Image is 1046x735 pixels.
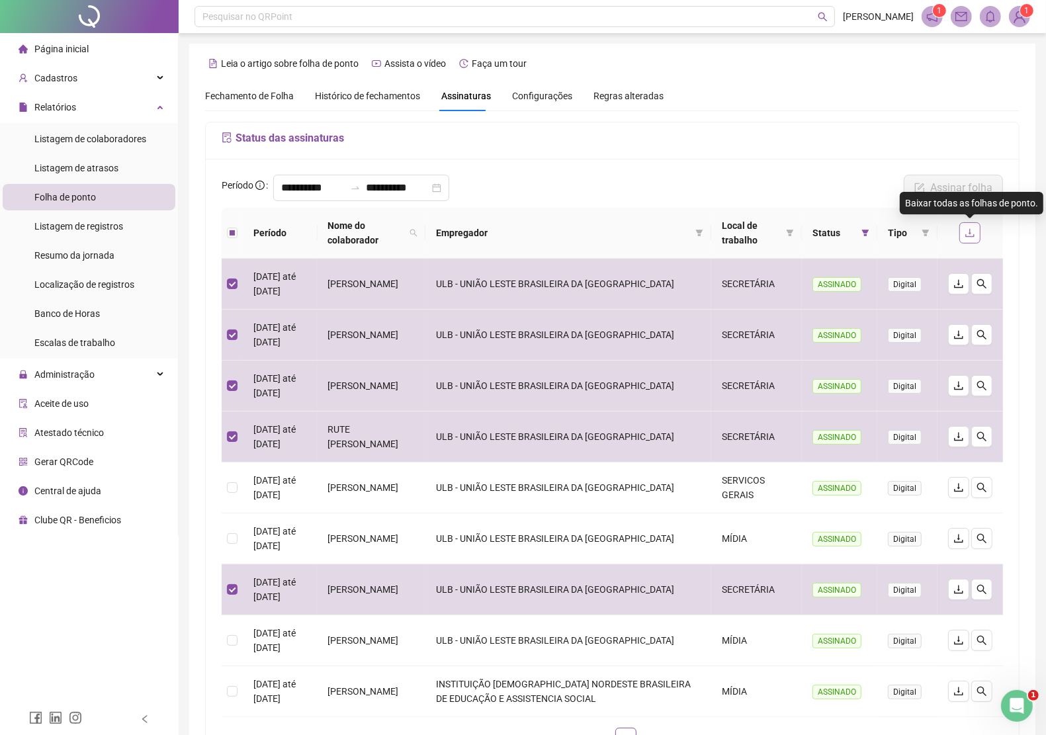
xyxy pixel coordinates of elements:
td: [DATE] até [DATE] [243,666,318,717]
sup: Atualize o seu contato no menu Meus Dados [1020,4,1033,17]
span: search [977,329,987,340]
span: download [953,380,964,391]
td: ULB - UNIÃO LESTE BRASILEIRA DA [GEOGRAPHIC_DATA] [425,564,712,615]
span: filter [693,223,706,243]
span: 1 [1025,6,1029,15]
span: Listagem de registros [34,221,123,232]
span: ASSINADO [812,583,861,597]
span: Local de trabalho [722,218,781,247]
span: filter [695,229,703,237]
span: ASSINADO [812,379,861,394]
td: SERVICOS GERAIS [711,462,802,513]
span: download [953,279,964,289]
td: MÍDIA [711,615,802,666]
span: Status [812,226,856,240]
span: filter [861,229,869,237]
td: SECRETÁRIA [711,564,802,615]
span: history [459,59,468,68]
span: Folha de ponto [34,192,96,202]
td: [PERSON_NAME] [318,564,425,615]
span: 1 [937,6,942,15]
span: notification [926,11,938,22]
td: ULB - UNIÃO LESTE BRASILEIRA DA [GEOGRAPHIC_DATA] [425,513,712,564]
span: Configurações [512,91,572,101]
span: filter [922,229,930,237]
td: ULB - UNIÃO LESTE BRASILEIRA DA [GEOGRAPHIC_DATA] [425,615,712,666]
span: 1 [1028,690,1039,701]
span: Nome do colaborador [328,218,404,247]
span: Relatórios [34,102,76,112]
span: Regras alteradas [593,91,664,101]
span: to [350,183,361,193]
td: [PERSON_NAME] [318,513,425,564]
td: [DATE] até [DATE] [243,361,318,411]
span: Banco de Horas [34,308,100,319]
span: file [19,103,28,112]
span: file-sync [222,132,232,143]
span: search [977,380,987,391]
td: [PERSON_NAME] [318,666,425,717]
span: download [953,329,964,340]
span: search [407,216,420,250]
span: solution [19,428,28,437]
span: facebook [29,711,42,724]
span: gift [19,515,28,525]
span: download [953,533,964,544]
td: [DATE] até [DATE] [243,462,318,513]
span: search [818,12,828,22]
span: filter [786,229,794,237]
span: home [19,44,28,54]
td: [DATE] até [DATE] [243,259,318,310]
span: youtube [372,59,381,68]
span: download [965,228,975,238]
span: Tipo [888,226,916,240]
span: Digital [888,634,922,648]
span: download [953,431,964,442]
td: SECRETÁRIA [711,259,802,310]
h5: Status das assinaturas [222,130,1003,146]
td: [PERSON_NAME] [318,462,425,513]
span: search [977,584,987,595]
span: ASSINADO [812,481,861,496]
td: SECRETÁRIA [711,361,802,411]
span: Atestado técnico [34,427,104,438]
th: Período [243,208,318,259]
span: ASSINADO [812,328,861,343]
span: download [953,482,964,493]
span: Digital [888,430,922,445]
span: [PERSON_NAME] [843,9,914,24]
span: mail [955,11,967,22]
td: ULB - UNIÃO LESTE BRASILEIRA DA [GEOGRAPHIC_DATA] [425,411,712,462]
span: file-text [208,59,218,68]
td: ULB - UNIÃO LESTE BRASILEIRA DA [GEOGRAPHIC_DATA] [425,259,712,310]
span: Gerar QRCode [34,456,93,467]
span: filter [859,223,872,243]
span: search [977,635,987,646]
span: Cadastros [34,73,77,83]
span: instagram [69,711,82,724]
span: Listagem de atrasos [34,163,118,173]
div: Baixar todas as folhas de ponto. [900,192,1043,214]
span: ASSINADO [812,685,861,699]
span: search [977,686,987,697]
td: [DATE] até [DATE] [243,411,318,462]
span: download [953,635,964,646]
span: Digital [888,583,922,597]
span: Localização de registros [34,279,134,290]
td: ULB - UNIÃO LESTE BRASILEIRA DA [GEOGRAPHIC_DATA] [425,462,712,513]
span: Aceite de uso [34,398,89,409]
span: swap-right [350,183,361,193]
span: search [977,482,987,493]
td: [DATE] até [DATE] [243,310,318,361]
span: ASSINADO [812,277,861,292]
td: [PERSON_NAME] [318,361,425,411]
span: bell [984,11,996,22]
span: search [977,533,987,544]
td: [PERSON_NAME] [318,615,425,666]
button: Assinar folha [904,175,1003,201]
span: lock [19,370,28,379]
span: Histórico de fechamentos [315,91,420,101]
td: [PERSON_NAME] [318,310,425,361]
span: search [977,279,987,289]
span: ASSINADO [812,532,861,546]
